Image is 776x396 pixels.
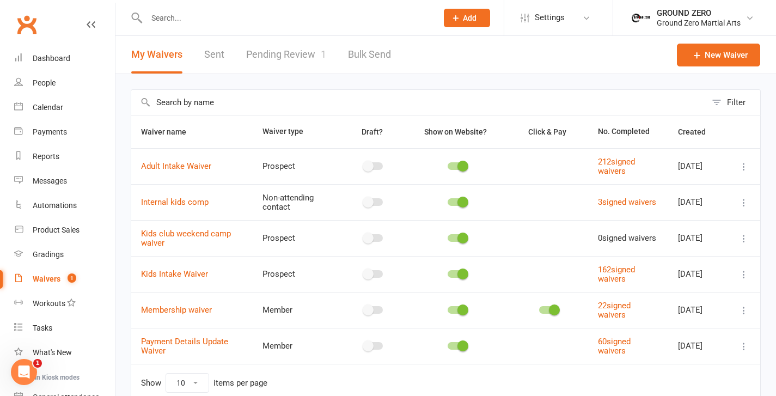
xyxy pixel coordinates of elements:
[14,193,115,218] a: Automations
[14,71,115,95] a: People
[14,316,115,340] a: Tasks
[678,127,718,136] span: Created
[204,36,224,74] a: Sent
[321,48,326,60] span: 1
[33,201,77,210] div: Automations
[246,36,326,74] a: Pending Review1
[668,220,728,256] td: [DATE]
[598,301,631,320] a: 22signed waivers
[33,54,70,63] div: Dashboard
[444,9,490,27] button: Add
[68,273,76,283] span: 1
[14,46,115,71] a: Dashboard
[141,125,198,138] button: Waiver name
[33,127,67,136] div: Payments
[253,256,343,292] td: Prospect
[598,157,635,176] a: 212signed waivers
[630,7,651,29] img: thumb_image1749514215.png
[598,265,635,284] a: 162signed waivers
[14,144,115,169] a: Reports
[253,148,343,184] td: Prospect
[424,127,487,136] span: Show on Website?
[141,161,211,171] a: Adult Intake Waiver
[14,218,115,242] a: Product Sales
[33,78,56,87] div: People
[528,127,566,136] span: Click & Pay
[11,359,37,385] iframe: Intercom live chat
[706,90,760,115] button: Filter
[33,275,60,283] div: Waivers
[14,242,115,267] a: Gradings
[598,197,656,207] a: 3signed waivers
[213,379,267,388] div: items per page
[14,169,115,193] a: Messages
[33,152,59,161] div: Reports
[668,292,728,328] td: [DATE]
[253,292,343,328] td: Member
[598,233,656,243] span: 0 signed waivers
[668,148,728,184] td: [DATE]
[131,90,706,115] input: Search by name
[253,220,343,256] td: Prospect
[657,8,741,18] div: GROUND ZERO
[348,36,391,74] a: Bulk Send
[598,337,631,356] a: 60signed waivers
[668,328,728,364] td: [DATE]
[14,95,115,120] a: Calendar
[518,125,578,138] button: Click & Pay
[33,348,72,357] div: What's New
[33,324,52,332] div: Tasks
[33,176,67,185] div: Messages
[657,18,741,28] div: Ground Zero Martial Arts
[414,125,499,138] button: Show on Website?
[14,340,115,365] a: What's New
[253,328,343,364] td: Member
[253,115,343,148] th: Waiver type
[463,14,476,22] span: Add
[352,125,395,138] button: Draft?
[141,197,209,207] a: Internal kids comp
[253,184,343,220] td: Non-attending contact
[33,299,65,308] div: Workouts
[588,115,668,148] th: No. Completed
[143,10,430,26] input: Search...
[33,250,64,259] div: Gradings
[33,226,80,234] div: Product Sales
[141,229,231,248] a: Kids club weekend camp waiver
[668,184,728,220] td: [DATE]
[141,373,267,393] div: Show
[727,96,746,109] div: Filter
[677,44,760,66] a: New Waiver
[33,359,42,368] span: 1
[14,120,115,144] a: Payments
[141,305,212,315] a: Membership waiver
[535,5,565,30] span: Settings
[668,256,728,292] td: [DATE]
[33,103,63,112] div: Calendar
[141,127,198,136] span: Waiver name
[14,291,115,316] a: Workouts
[14,267,115,291] a: Waivers 1
[131,36,182,74] button: My Waivers
[141,269,208,279] a: Kids Intake Waiver
[13,11,40,38] a: Clubworx
[362,127,383,136] span: Draft?
[678,125,718,138] button: Created
[141,337,228,356] a: Payment Details Update Waiver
